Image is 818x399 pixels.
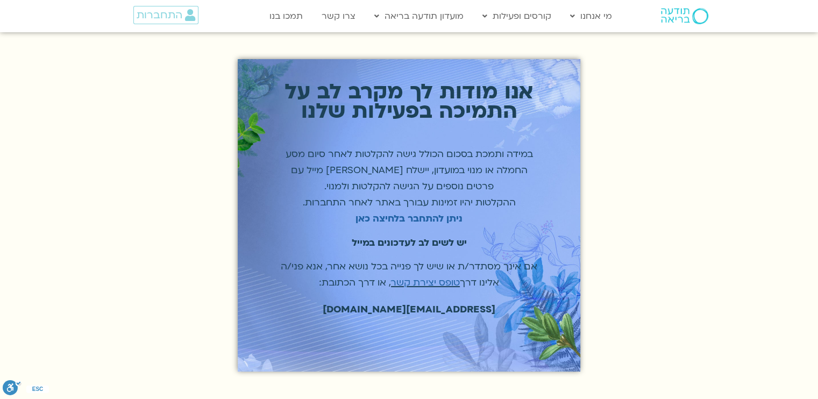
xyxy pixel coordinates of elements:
[352,237,467,249] strong: יש לשים לב לעדכונים במייל
[316,6,361,26] a: צרו קשר
[565,6,617,26] a: מי אנחנו
[661,8,708,24] img: תודעה בריאה
[369,6,469,26] a: מועדון תודעה בריאה
[391,276,460,289] a: טופס יצירת קשר
[355,212,463,225] a: ניתן להתחבר בלחיצה כאן
[133,6,198,24] a: התחברות
[281,82,537,121] p: אנו מודות לך מקרב לב על התמיכה בפעילות שלנו
[477,6,557,26] a: קורסים ופעילות
[281,259,537,291] p: אם אינך מסתדר/ת או שיש לך פנייה בכל נושא אחר, אנא פני/ה אלינו דרך , או דרך הכתובת:
[323,304,495,315] span: [EMAIL_ADDRESS][DOMAIN_NAME]
[264,6,308,26] a: תמכו בנו
[310,297,508,322] a: [EMAIL_ADDRESS][DOMAIN_NAME]
[137,9,182,21] span: התחברות
[281,146,537,227] p: במידה ותמכת בסכום הכולל גישה להקלטות לאחר סיום מסע החמלה או מנוי במועדון, יישלח [PERSON_NAME] מיי...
